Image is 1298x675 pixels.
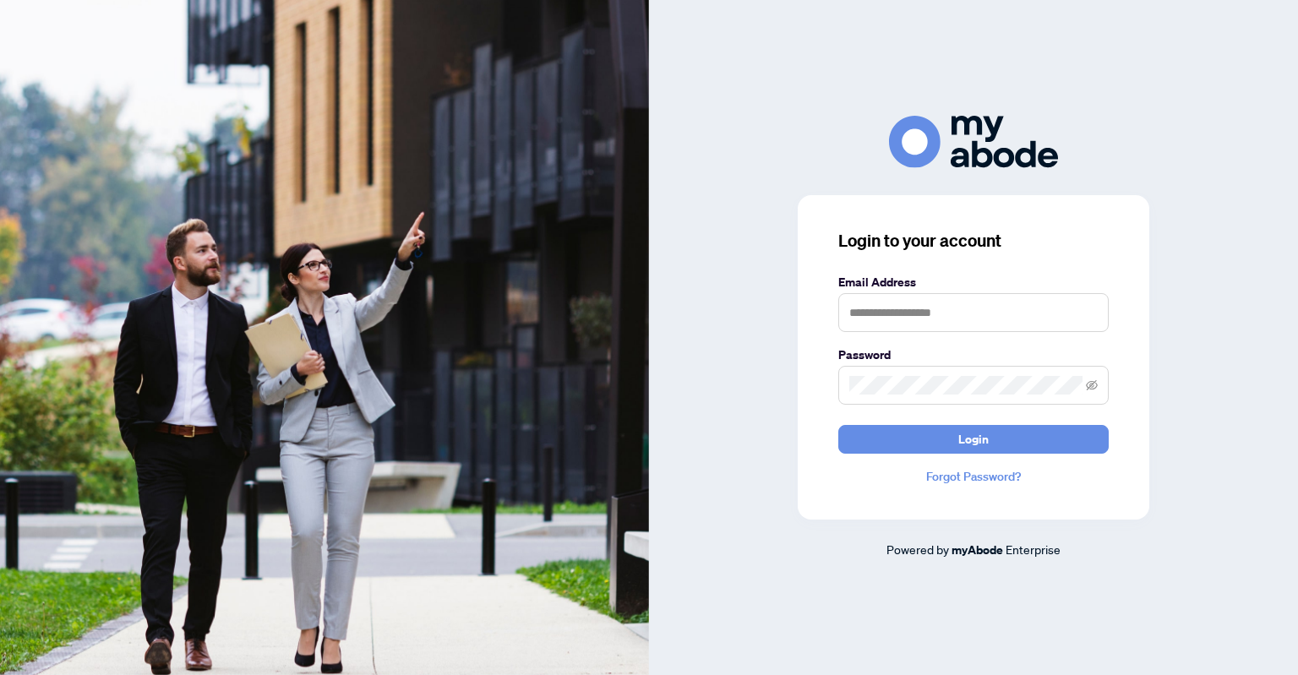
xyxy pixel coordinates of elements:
img: ma-logo [889,116,1058,167]
span: eye-invisible [1086,379,1098,391]
h3: Login to your account [838,229,1109,253]
span: Enterprise [1006,542,1061,557]
span: Login [958,426,989,453]
label: Email Address [838,273,1109,291]
a: Forgot Password? [838,467,1109,486]
button: Login [838,425,1109,454]
span: Powered by [886,542,949,557]
label: Password [838,346,1109,364]
a: myAbode [952,541,1003,559]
